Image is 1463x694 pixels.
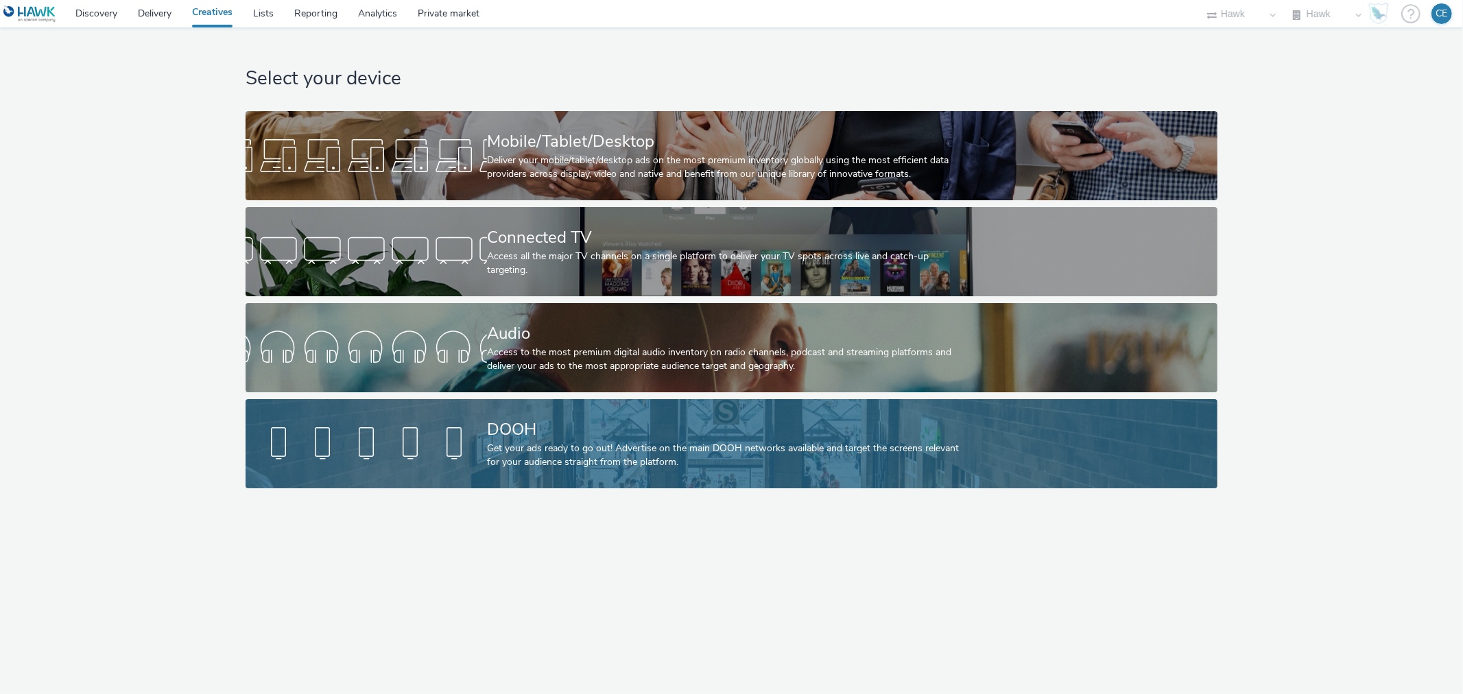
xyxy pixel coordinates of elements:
a: Connected TVAccess all the major TV channels on a single platform to deliver your TV spots across... [246,207,1217,296]
div: Access all the major TV channels on a single platform to deliver your TV spots across live and ca... [487,250,971,278]
a: Hawk Academy [1368,3,1394,25]
div: Get your ads ready to go out! Advertise on the main DOOH networks available and target the screen... [487,442,971,470]
div: Mobile/Tablet/Desktop [487,130,971,154]
a: Mobile/Tablet/DesktopDeliver your mobile/tablet/desktop ads on the most premium inventory globall... [246,111,1217,200]
div: DOOH [487,418,971,442]
div: CE [1436,3,1448,24]
div: Deliver your mobile/tablet/desktop ads on the most premium inventory globally using the most effi... [487,154,971,182]
a: AudioAccess to the most premium digital audio inventory on radio channels, podcast and streaming ... [246,303,1217,392]
img: Hawk Academy [1368,3,1389,25]
div: Connected TV [487,226,971,250]
div: Audio [487,322,971,346]
img: undefined Logo [3,5,56,23]
a: DOOHGet your ads ready to go out! Advertise on the main DOOH networks available and target the sc... [246,399,1217,488]
div: Access to the most premium digital audio inventory on radio channels, podcast and streaming platf... [487,346,971,374]
h1: Select your device [246,66,1217,92]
